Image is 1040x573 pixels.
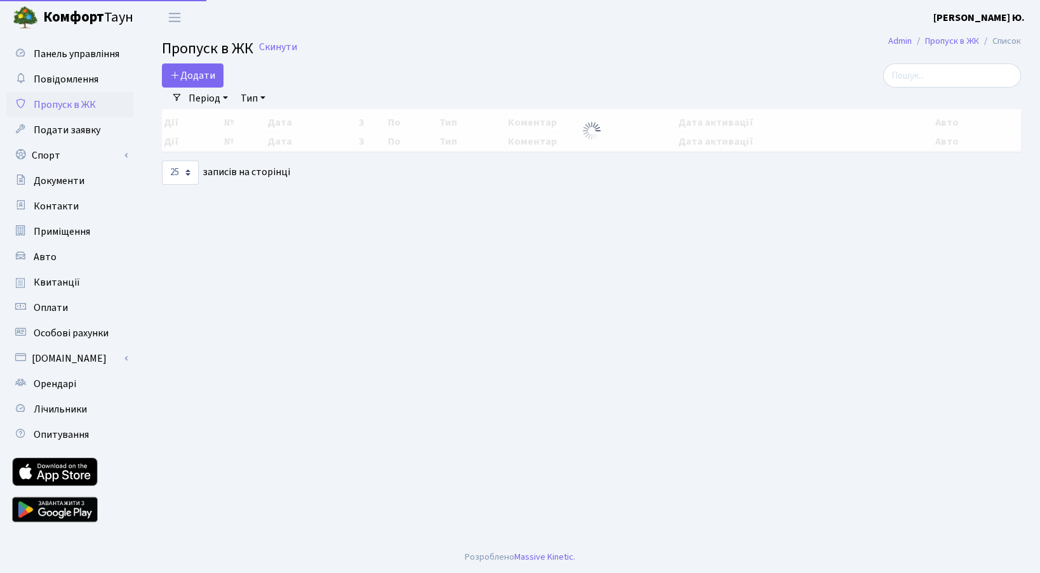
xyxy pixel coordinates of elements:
[183,88,233,109] a: Період
[6,117,133,143] a: Подати заявку
[6,67,133,92] a: Повідомлення
[43,7,133,29] span: Таун
[13,5,38,30] img: logo.png
[6,397,133,422] a: Лічильники
[6,143,133,168] a: Спорт
[465,550,575,564] div: Розроблено .
[162,63,223,88] a: Додати
[34,428,89,442] span: Опитування
[6,41,133,67] a: Панель управління
[43,7,104,27] b: Комфорт
[162,161,199,185] select: записів на сторінці
[6,194,133,219] a: Контакти
[259,41,297,53] a: Скинути
[34,301,68,315] span: Оплати
[34,47,119,61] span: Панель управління
[162,37,253,60] span: Пропуск в ЖК
[6,371,133,397] a: Орендарі
[979,34,1021,48] li: Список
[34,377,76,391] span: Орендарі
[34,199,79,213] span: Контакти
[888,34,912,48] a: Admin
[6,168,133,194] a: Документи
[34,174,84,188] span: Документи
[159,7,190,28] button: Переключити навігацію
[6,219,133,244] a: Приміщення
[34,98,96,112] span: Пропуск в ЖК
[6,295,133,320] a: Оплати
[34,326,109,340] span: Особові рахунки
[6,244,133,270] a: Авто
[236,88,270,109] a: Тип
[933,11,1025,25] b: [PERSON_NAME] Ю.
[883,63,1021,88] input: Пошук...
[34,250,57,264] span: Авто
[925,34,979,48] a: Пропуск в ЖК
[162,161,290,185] label: записів на сторінці
[34,402,87,416] span: Лічильники
[34,275,80,289] span: Квитанції
[34,72,98,86] span: Повідомлення
[514,550,573,563] a: Massive Kinetic
[170,69,215,82] span: Додати
[933,10,1025,25] a: [PERSON_NAME] Ю.
[6,346,133,371] a: [DOMAIN_NAME]
[34,225,90,239] span: Приміщення
[582,121,602,141] img: Обробка...
[6,422,133,447] a: Опитування
[6,270,133,295] a: Квитанції
[869,28,1040,55] nav: breadcrumb
[6,320,133,346] a: Особові рахунки
[34,123,100,137] span: Подати заявку
[6,92,133,117] a: Пропуск в ЖК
